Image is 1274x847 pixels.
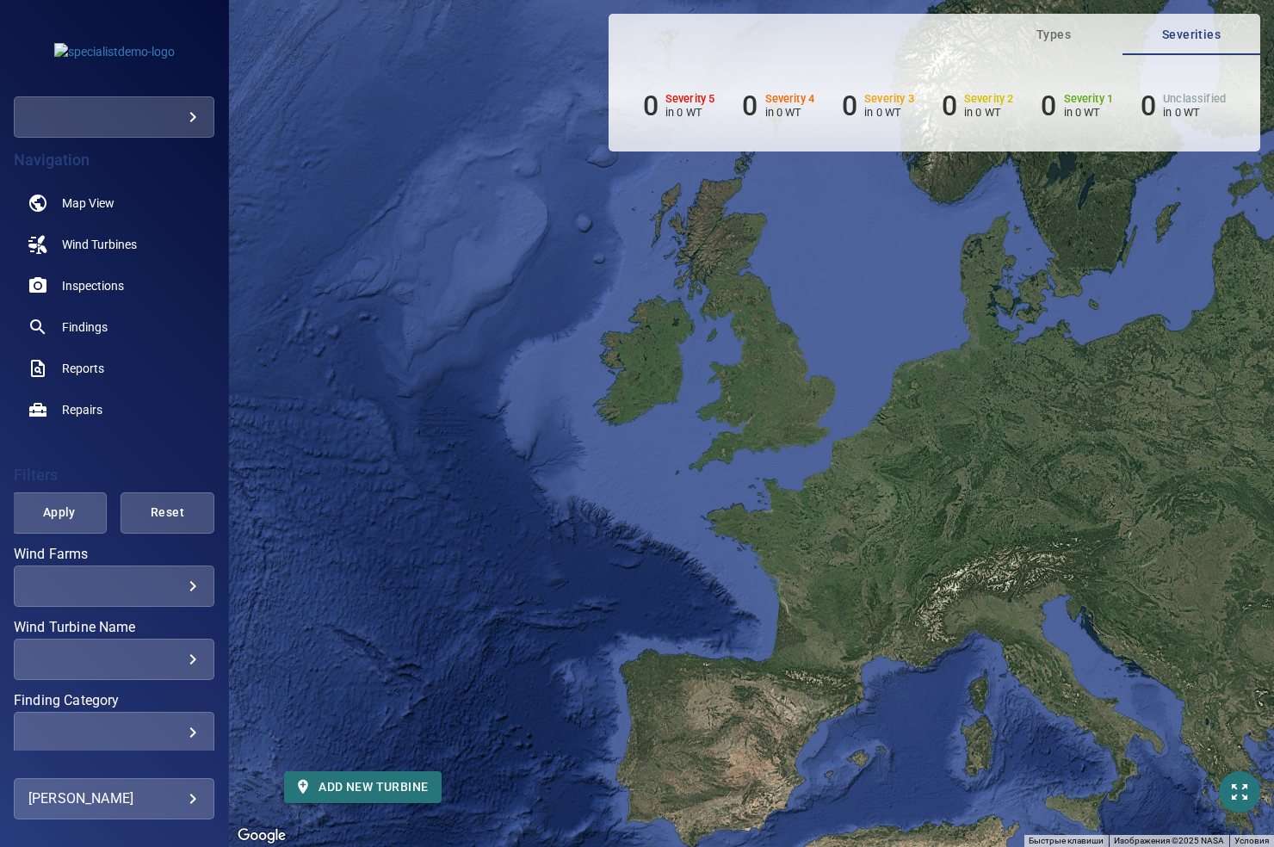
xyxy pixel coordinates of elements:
[14,712,214,753] div: Finding Category
[14,694,214,708] label: Finding Category
[942,90,957,122] h6: 0
[284,771,442,803] button: Add new turbine
[12,492,107,534] button: Apply
[14,389,214,430] a: repairs noActive
[14,566,214,607] div: Wind Farms
[995,24,1112,46] span: Types
[1141,90,1226,122] li: Severity Unclassified
[1234,836,1269,845] a: Условия (ссылка откроется в новой вкладке)
[62,401,102,418] span: Repairs
[14,96,214,138] div: specialistdemo
[14,224,214,265] a: windturbines noActive
[233,825,290,847] img: Google
[142,502,194,523] span: Reset
[665,106,715,119] p: in 0 WT
[1163,93,1226,105] h6: Unclassified
[28,785,200,813] div: [PERSON_NAME]
[14,621,214,634] label: Wind Turbine Name
[14,182,214,224] a: map noActive
[14,467,214,484] h4: Filters
[1114,836,1224,845] span: Изображения ©2025 NASA
[1041,90,1113,122] li: Severity 1
[964,93,1014,105] h6: Severity 2
[665,93,715,105] h6: Severity 5
[34,502,85,523] span: Apply
[1133,24,1250,46] span: Severities
[1163,106,1226,119] p: in 0 WT
[14,306,214,348] a: findings noActive
[942,90,1014,122] li: Severity 2
[1064,106,1114,119] p: in 0 WT
[1041,90,1056,122] h6: 0
[864,93,914,105] h6: Severity 3
[14,348,214,389] a: reports noActive
[62,195,114,212] span: Map View
[14,547,214,561] label: Wind Farms
[54,43,175,60] img: specialistdemo-logo
[1141,90,1156,122] h6: 0
[62,318,108,336] span: Findings
[233,825,290,847] a: Открыть эту область в Google Картах (в новом окне)
[62,277,124,294] span: Inspections
[964,106,1014,119] p: in 0 WT
[643,90,715,122] li: Severity 5
[14,265,214,306] a: inspections noActive
[765,106,815,119] p: in 0 WT
[121,492,215,534] button: Reset
[14,151,214,169] h4: Navigation
[62,236,137,253] span: Wind Turbines
[14,639,214,680] div: Wind Turbine Name
[842,90,914,122] li: Severity 3
[62,360,104,377] span: Reports
[742,90,758,122] h6: 0
[742,90,814,122] li: Severity 4
[643,90,659,122] h6: 0
[864,106,914,119] p: in 0 WT
[1064,93,1114,105] h6: Severity 1
[1029,835,1104,847] button: Быстрые клавиши
[842,90,857,122] h6: 0
[765,93,815,105] h6: Severity 4
[298,776,428,798] span: Add new turbine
